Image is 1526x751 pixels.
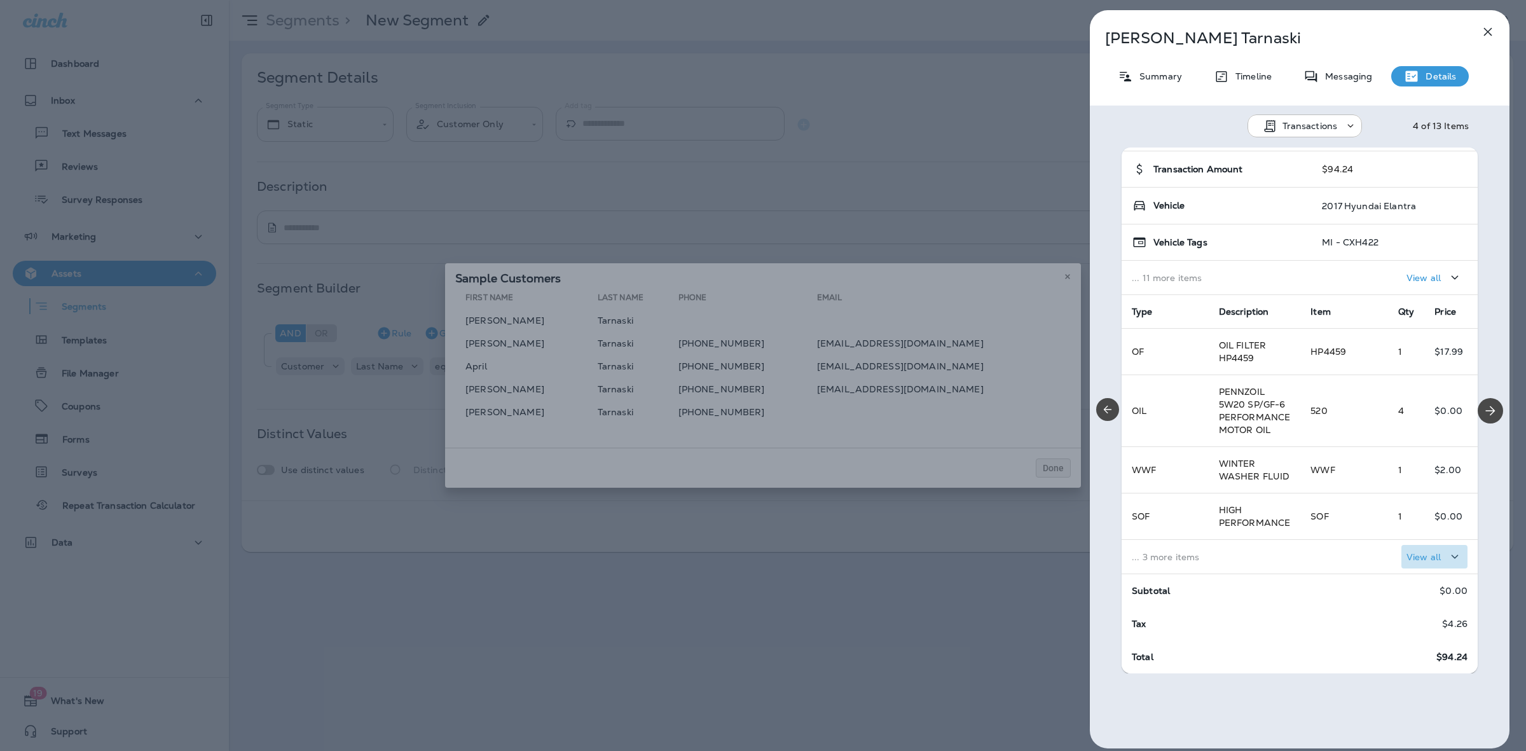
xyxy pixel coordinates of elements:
[1322,237,1378,247] p: MI - CXH422
[1401,545,1468,568] button: View all
[1413,121,1469,131] div: 4 of 13 Items
[1096,398,1119,421] button: Previous
[1132,405,1146,417] span: OIL
[1310,306,1331,317] span: Item
[1440,586,1468,596] p: $0.00
[1132,273,1302,283] p: ... 11 more items
[1406,273,1441,283] p: View all
[1132,346,1144,357] span: OF
[1398,405,1404,417] span: 4
[1434,347,1468,357] p: $17.99
[1310,346,1346,357] span: HP4459
[1153,200,1185,211] span: Vehicle
[1219,340,1266,364] span: OIL FILTER HP4459
[1478,398,1503,424] button: Next
[1153,237,1207,248] span: Vehicle Tags
[1132,618,1146,630] span: Tax
[1105,29,1452,47] p: [PERSON_NAME] Tarnaski
[1132,511,1150,522] span: SOF
[1434,511,1468,521] p: $0.00
[1310,405,1327,417] span: 520
[1398,306,1414,317] span: Qty
[1219,306,1269,317] span: Description
[1398,511,1402,522] span: 1
[1434,465,1468,475] p: $2.00
[1132,651,1153,663] span: Total
[1229,71,1272,81] p: Timeline
[1133,71,1182,81] p: Summary
[1219,458,1290,482] span: WINTER WASHER FLUID
[1401,266,1468,289] button: View all
[1219,504,1291,528] span: HIGH PERFORMANCE
[1132,306,1153,317] span: Type
[1442,619,1468,629] p: $4.26
[1398,464,1402,476] span: 1
[1398,346,1402,357] span: 1
[1282,121,1338,131] p: Transactions
[1132,464,1156,476] span: WWF
[1419,71,1456,81] p: Details
[1153,164,1243,175] span: Transaction Amount
[1319,71,1372,81] p: Messaging
[1310,464,1335,476] span: WWF
[1406,552,1441,562] p: View all
[1322,201,1416,211] p: 2017 Hyundai Elantra
[1219,386,1291,436] span: PENNZOIL 5W20 SP/GF-6 PERFORMANCE MOTOR OIL
[1132,585,1170,596] span: Subtotal
[1312,151,1478,188] td: $94.24
[1310,511,1328,522] span: SOF
[1132,552,1290,562] p: ... 3 more items
[1434,406,1468,416] p: $0.00
[1434,306,1456,317] span: Price
[1436,652,1468,663] span: $94.24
